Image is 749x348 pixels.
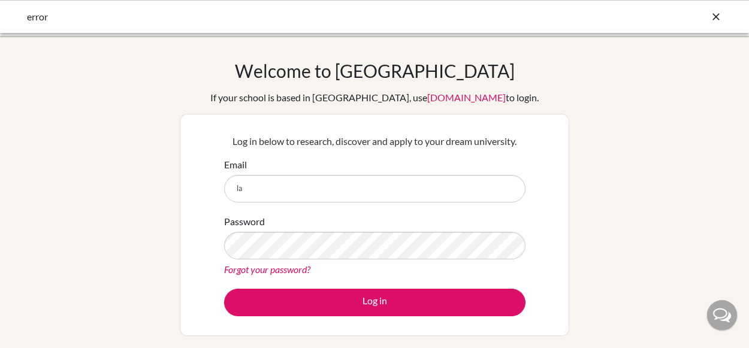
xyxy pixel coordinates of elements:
div: If your school is based in [GEOGRAPHIC_DATA], use to login. [210,90,539,105]
button: Log in [224,289,525,316]
a: [DOMAIN_NAME] [427,92,506,103]
label: Password [224,214,265,229]
a: Forgot your password? [224,264,310,275]
h1: Welcome to [GEOGRAPHIC_DATA] [235,60,515,81]
label: Email [224,158,247,172]
p: Log in below to research, discover and apply to your dream university. [224,134,525,149]
div: error [27,10,542,24]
